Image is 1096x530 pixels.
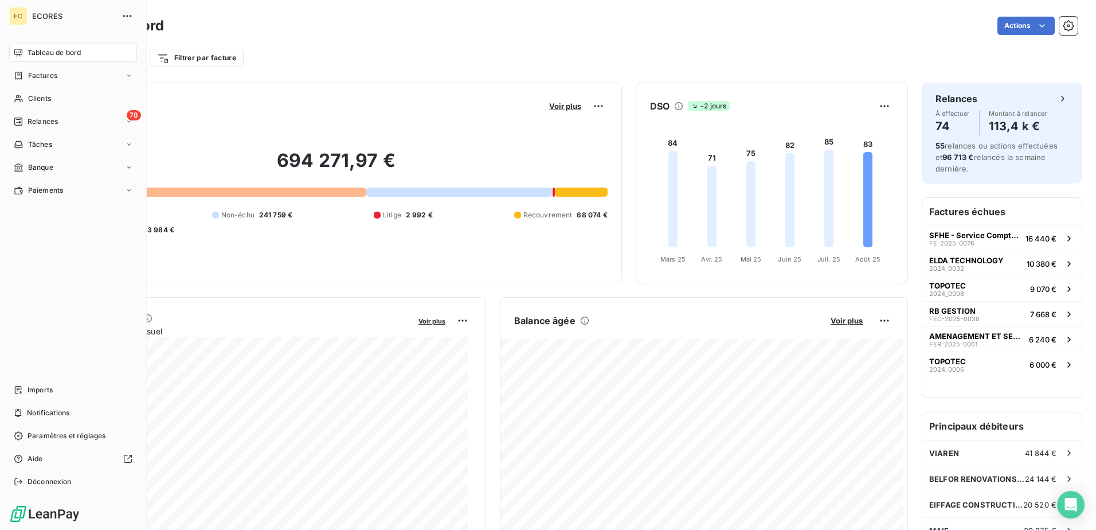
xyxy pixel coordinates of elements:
span: Notifications [27,408,69,418]
button: TOPOTEC2024_00066 000 € [922,352,1082,377]
a: Paiements [9,181,137,200]
a: Banque [9,158,137,177]
span: FEC-2025-0038 [929,315,980,322]
span: 10 380 € [1027,259,1056,268]
span: Paiements [28,185,63,196]
span: 6 000 € [1030,360,1056,369]
a: 78Relances [9,112,137,131]
h4: 74 [935,117,970,135]
span: 9 070 € [1030,285,1056,294]
div: Open Intercom Messenger [1057,491,1085,519]
a: Tâches [9,135,137,154]
span: FER-2025-0061 [929,341,977,348]
tspan: Mars 25 [660,255,686,263]
span: TOPOTEC [929,357,966,366]
img: Logo LeanPay [9,505,80,523]
h6: Principaux débiteurs [922,412,1082,440]
span: Factures [28,71,57,81]
button: Voir plus [827,315,866,326]
tspan: Juil. 25 [817,255,840,263]
span: Déconnexion [28,477,72,487]
span: Tâches [28,139,52,150]
span: FE-2025-0076 [929,240,974,247]
span: Imports [28,385,53,395]
span: -3 984 € [144,225,174,235]
span: Montant à relancer [989,110,1047,117]
span: Voir plus [418,317,445,325]
span: BELFOR RENOVATIONS SOLUTIONS BRS [929,474,1025,484]
button: ELDA TECHNOLOGY2024_003210 380 € [922,251,1082,276]
button: AMENAGEMENT ET SERVICESFER-2025-00616 240 € [922,326,1082,352]
span: Chiffre d'affaires mensuel [65,325,410,337]
a: Factures [9,67,137,85]
span: 2024_0008 [929,290,964,297]
a: Imports [9,381,137,399]
span: Clients [28,93,51,104]
span: 6 240 € [1029,335,1056,344]
span: Voir plus [549,102,581,111]
tspan: Avr. 25 [701,255,722,263]
button: Voir plus [415,315,449,326]
a: Aide [9,450,137,468]
span: -2 jours [688,101,730,111]
span: 41 844 € [1025,449,1056,458]
a: Tableau de bord [9,44,137,62]
h6: Relances [935,92,977,106]
button: TOPOTEC2024_00089 070 € [922,276,1082,301]
span: Relances [28,116,58,127]
span: 68 074 € [577,210,607,220]
button: Voir plus [546,101,585,111]
span: 96 713 € [942,153,973,162]
h6: Balance âgée [514,314,576,328]
button: SFHE - Service ComptabilitéFE-2025-007616 440 € [922,225,1082,251]
span: 20 520 € [1023,500,1056,509]
span: 241 759 € [259,210,292,220]
span: VIAREN [929,449,959,458]
h2: 694 271,97 € [65,149,608,184]
span: À effectuer [935,110,970,117]
span: relances ou actions effectuées et relancés la semaine dernière. [935,141,1058,173]
span: 78 [127,110,141,120]
span: TOPOTEC [929,281,966,290]
span: ELDA TECHNOLOGY [929,256,1004,265]
span: 2024_0006 [929,366,964,373]
tspan: Juin 25 [778,255,801,263]
a: Paramètres et réglages [9,427,137,445]
a: Clients [9,89,137,108]
h6: DSO [650,99,670,113]
span: 16 440 € [1025,234,1056,243]
span: EIFFAGE CONSTRUCTION SUD EST [929,500,1023,509]
span: Paramètres et réglages [28,431,105,441]
span: Banque [28,162,53,173]
span: 2 992 € [406,210,433,220]
span: 2024_0032 [929,265,964,272]
span: 55 [935,141,945,150]
span: AMENAGEMENT ET SERVICES [929,332,1024,341]
tspan: Mai 25 [740,255,761,263]
span: Voir plus [831,316,863,325]
span: SFHE - Service Comptabilité [929,231,1021,240]
button: Actions [997,17,1055,35]
div: EC [9,7,28,25]
span: ECORES [32,11,115,21]
tspan: Août 25 [855,255,880,263]
span: 24 144 € [1025,474,1056,484]
span: Recouvrement [523,210,573,220]
span: Tableau de bord [28,48,81,58]
button: Filtrer par facture [150,49,244,67]
span: RB GESTION [929,306,976,315]
span: Aide [28,454,43,464]
span: Non-échu [221,210,255,220]
span: 7 668 € [1030,310,1056,319]
button: RB GESTIONFEC-2025-00387 668 € [922,301,1082,326]
h4: 113,4 k € [989,117,1047,135]
h6: Factures échues [922,198,1082,225]
span: Litige [383,210,401,220]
